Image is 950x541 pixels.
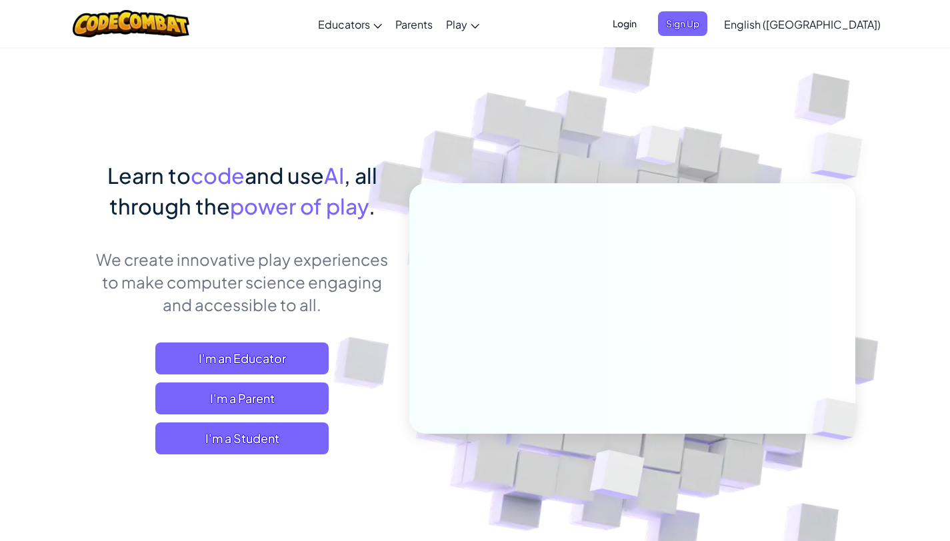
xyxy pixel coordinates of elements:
[439,6,486,42] a: Play
[311,6,389,42] a: Educators
[107,162,191,189] span: Learn to
[230,193,369,219] span: power of play
[789,370,889,468] img: Overlap cubes
[717,6,887,42] a: English ([GEOGRAPHIC_DATA])
[784,100,899,213] img: Overlap cubes
[611,99,707,199] img: Overlap cubes
[155,382,329,414] a: I'm a Parent
[191,162,245,189] span: code
[724,17,881,31] span: English ([GEOGRAPHIC_DATA])
[605,11,645,36] button: Login
[155,422,329,454] button: I'm a Student
[95,248,389,316] p: We create innovative play experiences to make computer science engaging and accessible to all.
[389,6,439,42] a: Parents
[318,17,370,31] span: Educators
[446,17,467,31] span: Play
[324,162,344,189] span: AI
[73,10,189,37] img: CodeCombat logo
[245,162,324,189] span: and use
[369,193,375,219] span: .
[155,342,329,374] a: I'm an Educator
[557,422,676,532] img: Overlap cubes
[658,11,707,36] button: Sign Up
